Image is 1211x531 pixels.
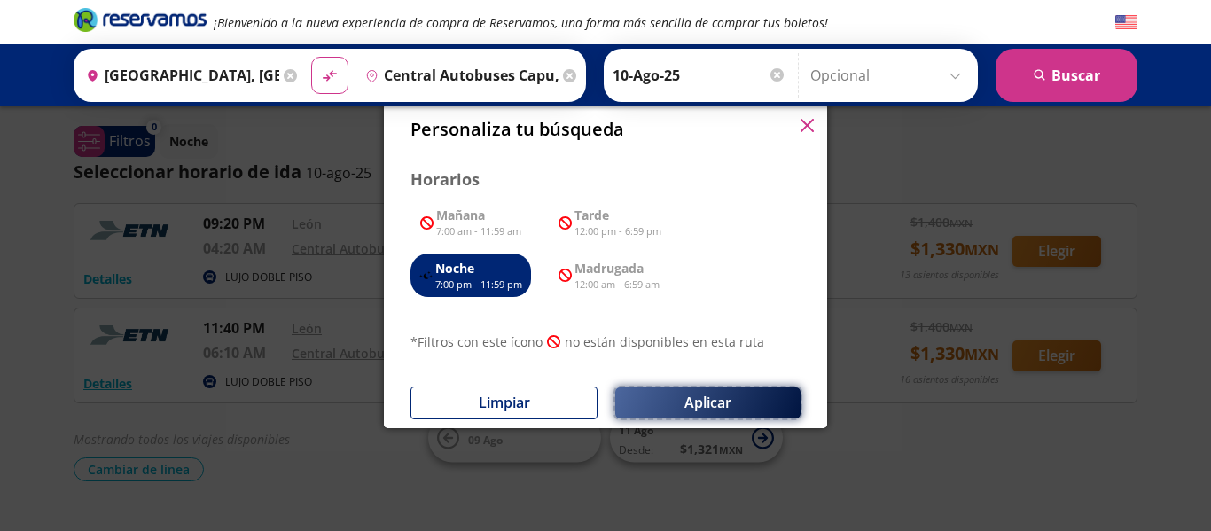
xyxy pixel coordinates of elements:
em: ¡Bienvenido a la nueva experiencia de compra de Reservamos, una forma más sencilla de comprar tus... [214,14,828,31]
p: * Filtros con este ícono [410,332,543,351]
p: Noche [435,259,522,277]
p: Tarde [574,206,661,224]
p: Personaliza tu búsqueda [410,116,624,143]
p: 7:00 am - 11:59 am [436,224,521,239]
input: Elegir Fecha [613,53,786,98]
button: Noche7:00 pm - 11:59 pm [410,254,531,298]
button: Aplicar [615,387,801,418]
p: Horarios [410,168,801,191]
button: English [1115,12,1137,34]
p: Mañana [436,206,521,224]
p: 7:00 pm - 11:59 pm [435,277,522,293]
input: Opcional [810,53,969,98]
input: Buscar Origen [79,53,279,98]
button: Madrugada12:00 am - 6:59 am [549,254,669,298]
button: Buscar [996,49,1137,102]
p: 12:00 pm - 6:59 pm [574,224,661,239]
input: Buscar Destino [358,53,559,98]
p: 12:00 am - 6:59 am [574,277,660,293]
button: Limpiar [410,387,598,419]
p: no están disponibles en esta ruta [565,332,764,351]
button: Mañana7:00 am - 11:59 am [410,200,531,245]
i: Brand Logo [74,6,207,33]
p: Madrugada [574,259,660,277]
a: Brand Logo [74,6,207,38]
button: Tarde12:00 pm - 6:59 pm [549,200,671,245]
